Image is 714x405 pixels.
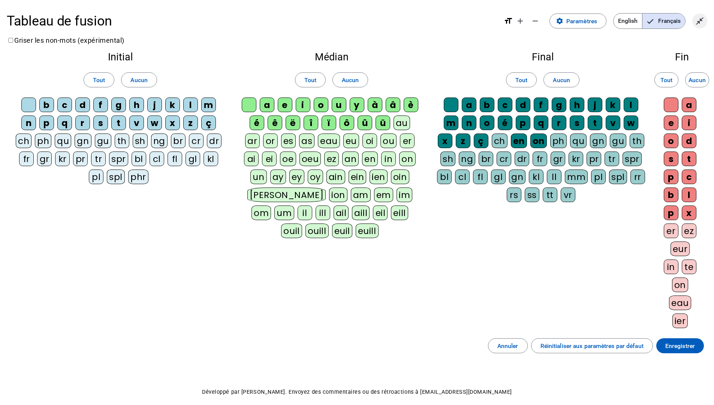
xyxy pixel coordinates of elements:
[329,187,347,202] div: ion
[511,133,527,148] div: en
[342,151,359,166] div: an
[609,169,627,184] div: spl
[610,133,626,148] div: gu
[570,97,584,112] div: h
[73,151,88,166] div: pr
[93,75,105,85] span: Tout
[513,13,528,28] button: Augmenter la taille de la police
[350,97,364,112] div: y
[39,97,54,112] div: b
[7,387,707,397] p: Développé par [PERSON_NAME]. Envoyez des commentaires ou des rétroactions à [EMAIL_ADDRESS][DOMAI...
[289,169,304,184] div: ey
[133,133,148,148] div: sh
[362,133,377,148] div: oi
[400,133,415,148] div: er
[55,151,70,166] div: kr
[322,115,336,130] div: ï
[168,151,182,166] div: fl
[515,75,527,85] span: Tout
[109,151,128,166] div: spr
[326,169,345,184] div: ain
[7,7,497,34] h1: Tableau de fusion
[561,187,575,202] div: vr
[397,187,412,202] div: im
[274,205,294,220] div: um
[93,115,108,130] div: s
[391,169,409,184] div: oin
[298,205,312,220] div: il
[349,169,367,184] div: ein
[565,169,588,184] div: mm
[570,133,587,148] div: qu
[115,133,129,148] div: th
[132,151,146,166] div: bl
[552,97,566,112] div: g
[669,295,691,310] div: eau
[459,151,475,166] div: ng
[516,16,525,25] mat-icon: add
[444,115,458,130] div: m
[260,97,274,112] div: a
[129,115,144,130] div: v
[529,169,543,184] div: kl
[111,97,126,112] div: g
[381,151,396,166] div: in
[251,205,271,220] div: om
[171,133,186,148] div: br
[531,16,540,25] mat-icon: remove
[664,133,678,148] div: o
[111,115,126,130] div: t
[695,16,704,25] mat-icon: close_fullscreen
[332,97,346,112] div: u
[492,133,507,148] div: ch
[278,97,292,112] div: e
[391,205,408,220] div: eill
[682,169,696,184] div: c
[362,151,378,166] div: en
[498,97,512,112] div: c
[332,223,352,238] div: euil
[84,72,114,87] button: Tout
[630,133,644,148] div: th
[590,133,606,148] div: gn
[262,151,277,166] div: ei
[57,115,72,130] div: q
[664,169,678,184] div: p
[13,52,227,62] h2: Initial
[295,72,326,87] button: Tout
[682,133,696,148] div: d
[664,223,678,238] div: er
[150,151,164,166] div: cl
[498,115,512,130] div: é
[165,115,180,130] div: x
[516,115,530,130] div: p
[89,169,103,184] div: pl
[270,169,286,184] div: ay
[165,97,180,112] div: k
[682,259,696,274] div: te
[183,97,198,112] div: l
[552,115,566,130] div: r
[556,17,563,25] mat-icon: settings
[664,259,678,274] div: in
[21,115,36,130] div: n
[663,52,701,62] h2: Fin
[356,223,379,238] div: euill
[250,115,264,130] div: é
[201,97,216,112] div: m
[550,133,567,148] div: ph
[343,133,359,148] div: eu
[189,133,204,148] div: cr
[130,75,148,85] span: Aucun
[39,115,54,130] div: p
[263,133,278,148] div: or
[334,205,349,220] div: ail
[75,97,90,112] div: d
[147,97,162,112] div: j
[588,97,602,112] div: j
[671,241,690,256] div: eur
[368,97,382,112] div: à
[318,133,340,148] div: eau
[606,97,620,112] div: k
[351,187,371,202] div: am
